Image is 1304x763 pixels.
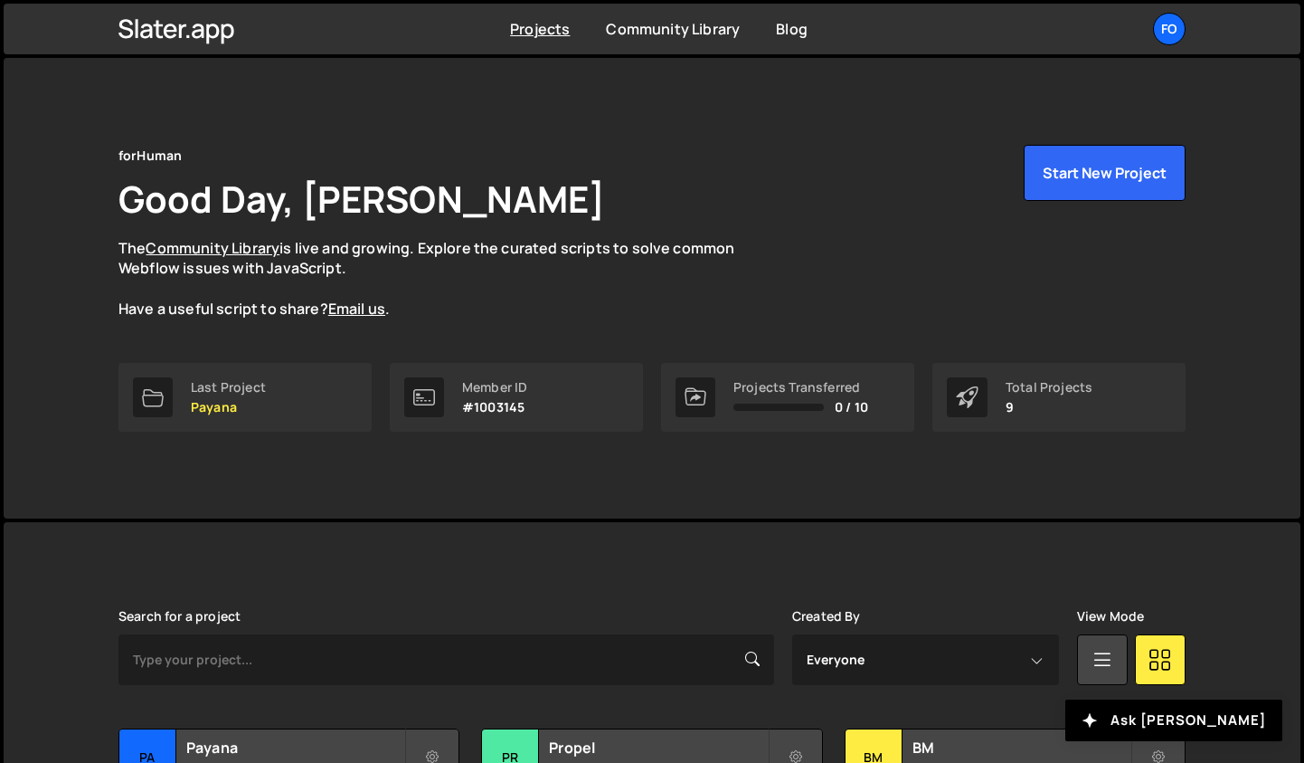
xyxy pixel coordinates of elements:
[328,299,385,319] a: Email us
[510,19,570,39] a: Projects
[835,400,868,415] span: 0 / 10
[1077,609,1144,624] label: View Mode
[776,19,808,39] a: Blog
[1065,700,1282,741] button: Ask [PERSON_NAME]
[1024,145,1186,201] button: Start New Project
[118,609,241,624] label: Search for a project
[191,380,266,395] div: Last Project
[549,738,767,758] h2: Propel
[606,19,740,39] a: Community Library
[118,363,372,432] a: Last Project Payana
[462,380,527,395] div: Member ID
[1006,380,1092,395] div: Total Projects
[1153,13,1186,45] a: fo
[462,400,527,415] p: #1003145
[118,634,774,685] input: Type your project...
[792,609,861,624] label: Created By
[118,145,182,167] div: forHuman
[186,738,404,758] h2: Payana
[912,738,1130,758] h2: BM
[118,238,770,320] p: The is live and growing. Explore the curated scripts to solve common Webflow issues with JavaScri...
[146,238,279,258] a: Community Library
[733,380,868,395] div: Projects Transferred
[191,400,266,415] p: Payana
[118,174,605,224] h1: Good Day, [PERSON_NAME]
[1006,400,1092,415] p: 9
